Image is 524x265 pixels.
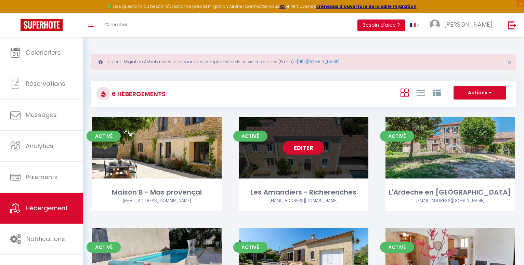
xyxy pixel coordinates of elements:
img: ... [430,19,440,30]
span: Activé [87,131,121,142]
a: ... [PERSON_NAME] [424,13,501,37]
a: créneaux d'ouverture de la salle migration [316,3,417,9]
span: Activé [233,242,267,253]
a: Vue par Groupe [433,87,441,98]
div: L'Ardeche en [GEOGRAPHIC_DATA] [385,187,515,198]
a: ICI [279,3,286,9]
button: Close [508,59,511,66]
div: Maison B - Mas provençal [92,187,222,198]
span: Calendriers [26,48,61,57]
span: Chercher [104,21,128,28]
img: Super Booking [21,19,63,31]
a: Vue en Box [401,87,409,98]
span: [PERSON_NAME] [444,20,492,29]
h3: 6 Hébergements [110,86,166,102]
span: Notifications [26,235,65,243]
button: Besoin d'aide ? [357,19,405,31]
a: Chercher [99,13,133,37]
img: logout [508,21,516,29]
div: Les Amandiers - Richerenches [239,187,368,198]
div: Urgent : Migration Airbnb nécessaire pour votre compte, merci de suivre ces étapes (5 min) - [91,54,516,70]
span: Hébergement [26,204,68,212]
span: Activé [233,131,267,142]
span: Réservations [26,79,65,88]
div: Airbnb [385,198,515,204]
span: Activé [87,242,121,253]
a: [URL][DOMAIN_NAME] [297,59,339,65]
span: Activé [380,242,414,253]
a: Vue en Liste [417,87,425,98]
a: Editer [283,141,324,155]
div: Airbnb [92,198,222,204]
div: Airbnb [239,198,368,204]
span: Analytics [26,142,53,150]
button: Actions [454,86,506,100]
span: Messages [26,110,57,119]
button: Ouvrir le widget de chat LiveChat [5,3,26,23]
span: Paiements [26,173,58,181]
span: Activé [380,131,414,142]
span: × [508,58,511,67]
